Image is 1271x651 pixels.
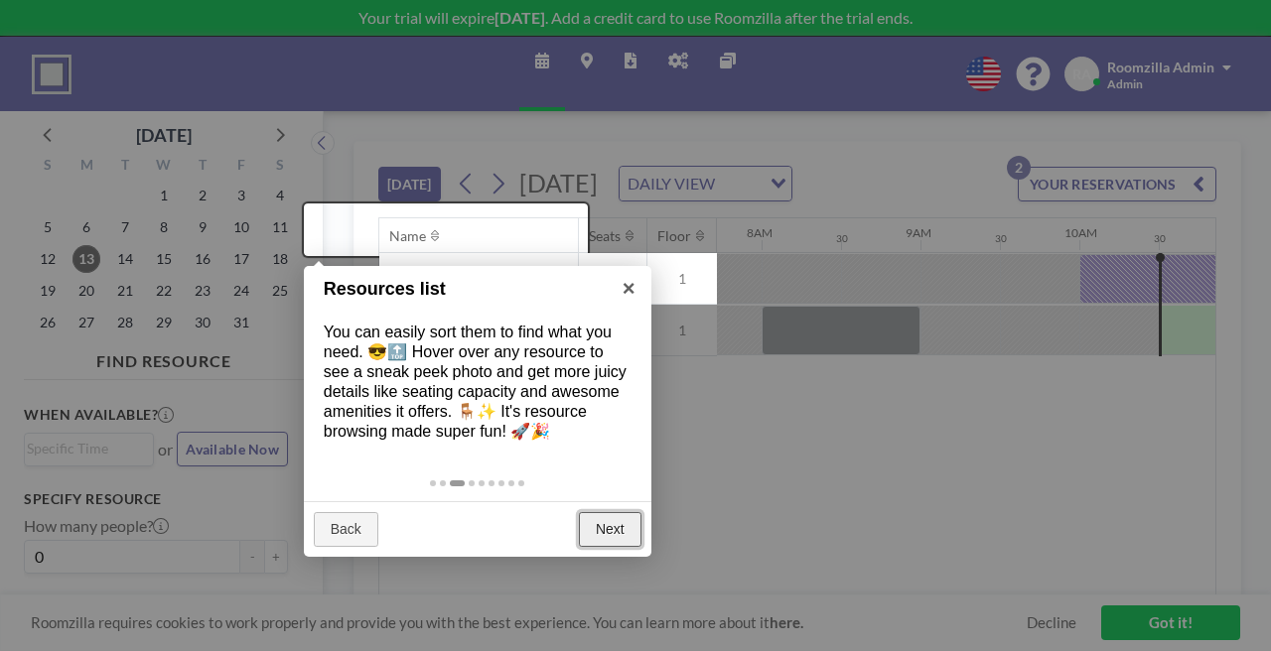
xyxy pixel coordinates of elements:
[324,276,601,303] h1: Resources list
[314,512,378,548] a: Back
[304,303,651,461] div: You can easily sort them to find what you need. 😎🔝 Hover over any resource to see a sneak peek ph...
[579,512,641,548] a: Next
[647,270,717,288] span: 1
[607,266,651,311] a: ×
